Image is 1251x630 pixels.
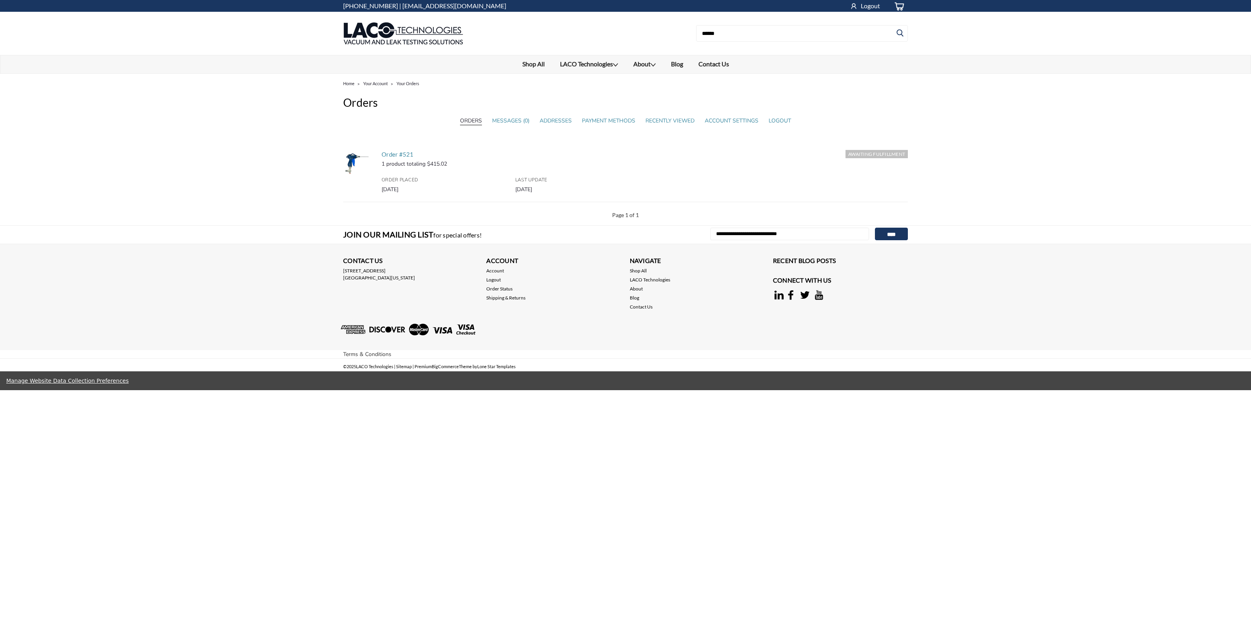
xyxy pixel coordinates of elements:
a: Terms & Conditions [343,351,391,358]
span: © LACO Technologies [343,364,393,369]
a: Lone Star Templates [477,364,516,369]
a: Messages (0) [492,117,529,125]
h3: Navigate [630,256,765,267]
span: [DATE] [515,186,532,193]
address: [STREET_ADDRESS] [GEOGRAPHIC_DATA][US_STATE] [343,267,478,281]
a: Your Orders [396,81,419,86]
a: Order #521 [382,151,414,158]
img: LACO Technologies [343,14,464,53]
a: Blog [630,294,639,301]
a: cart-preview-dropdown [888,0,908,12]
img: Standard Helium Spray Probe [343,150,371,177]
a: About [625,55,663,73]
li: Premium Theme by [415,359,516,374]
a: Shop All [515,55,552,73]
a: Addresses [540,117,572,125]
a: Shipping & Returns [486,294,525,301]
a: Sitemap [396,364,412,369]
h6: Last Update [515,176,641,183]
a: Contact Us [630,303,653,310]
a: Blog [663,55,691,73]
h6: Awaiting fulfillment [846,150,908,158]
p: 1 product totaling $415.02 [382,160,908,168]
span: [DATE] [382,186,398,193]
a: LACO Technologies [552,55,625,73]
span: | [413,364,414,369]
span: 2025 [347,364,356,369]
h3: Contact Us [343,256,478,267]
a: Your Account [363,81,388,86]
a: Manage Website Data Collection Preferences [6,378,129,384]
a: Payment Methods [582,117,635,125]
a: Logout [769,117,791,125]
h3: Account [486,256,621,267]
a: Order Status [486,285,513,292]
li: Orders [460,117,482,125]
h3: Join Our Mailing List [343,226,485,244]
a: Contact Us [691,55,736,73]
a: Account [486,267,504,274]
span: for special offers! [433,231,482,239]
a: About [630,285,643,292]
svg: account [850,1,858,9]
h3: Recent Blog Posts [773,256,908,267]
a: Logout [486,276,501,283]
a: Home [343,81,355,86]
li: Page 1 of 1 [612,210,639,219]
h6: Order Placed [382,176,507,183]
h3: Connect with Us [773,276,908,287]
span: | [394,364,395,369]
a: Recently Viewed [646,117,695,125]
a: Account Settings [705,117,758,125]
a: Shop All [630,267,647,274]
h1: Orders [343,94,908,111]
a: BigCommerce [432,364,459,369]
a: LACO Technologies [630,276,670,283]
